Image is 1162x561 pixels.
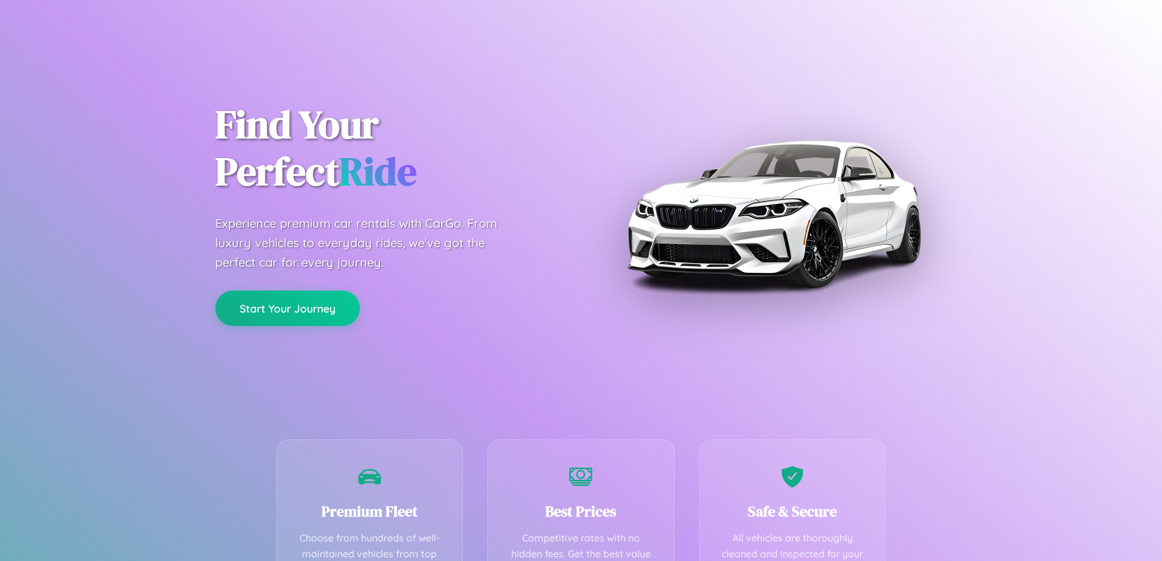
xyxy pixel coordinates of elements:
[215,291,360,326] button: Start Your Journey
[621,61,926,366] img: Premium BMW car rental vehicle
[215,101,563,195] h1: Find Your Perfect
[339,145,417,198] span: Ride
[215,214,520,272] p: Experience premium car rentals with CarGo. From luxury vehicles to everyday rides, we've got the ...
[718,501,867,521] h3: Safe & Secure
[506,501,656,521] h3: Best Prices
[295,501,445,521] h3: Premium Fleet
